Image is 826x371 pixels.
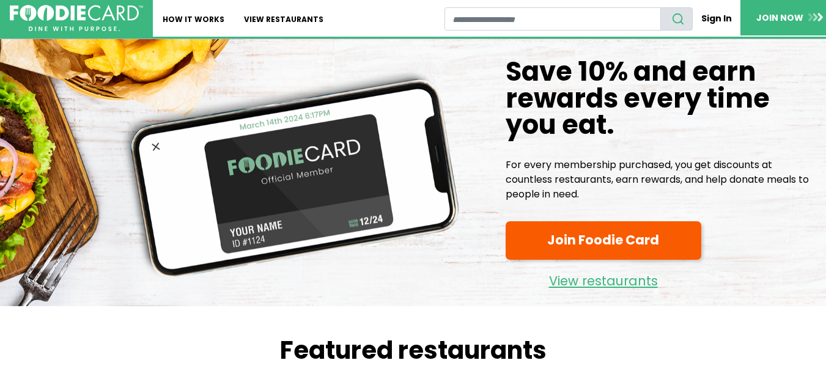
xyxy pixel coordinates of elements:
a: Join Foodie Card [506,221,701,260]
input: restaurant search [444,7,661,31]
button: search [660,7,693,31]
h2: Featured restaurants [46,336,780,365]
a: View restaurants [506,265,701,292]
a: Sign In [693,7,740,30]
h1: Save 10% and earn rewards every time you eat. [506,59,816,138]
img: FoodieCard; Eat, Drink, Save, Donate [10,5,143,32]
p: For every membership purchased, you get discounts at countless restaurants, earn rewards, and hel... [506,158,816,202]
